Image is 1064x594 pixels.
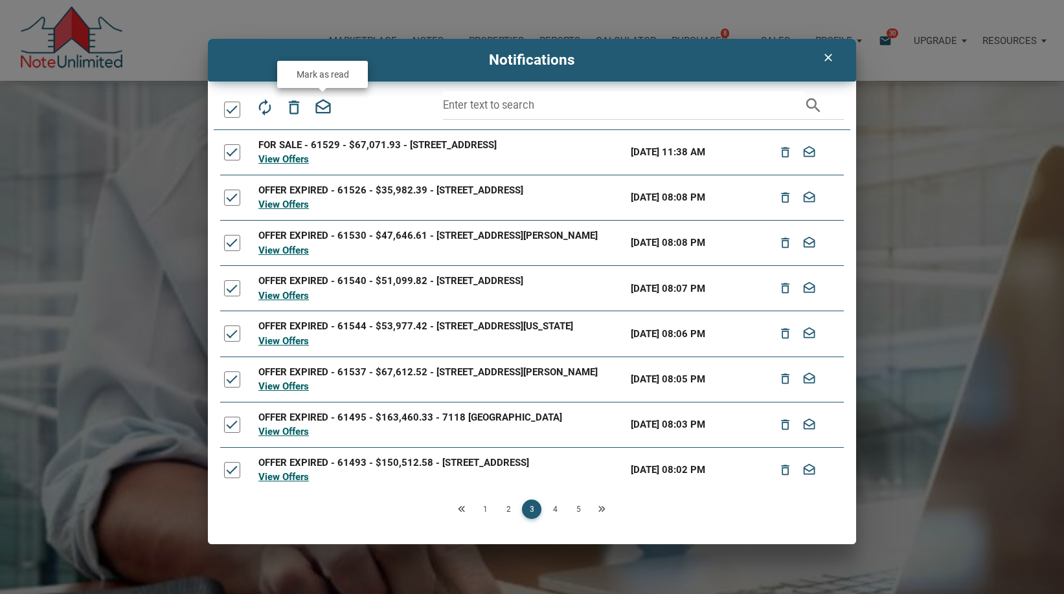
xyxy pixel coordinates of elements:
td: [DATE] 11:38 AM [627,130,751,175]
i: drafts [313,98,332,116]
td: [DATE] 08:08 PM [627,221,751,266]
button: delete_outline [773,276,798,301]
td: [DATE] 08:06 PM [627,311,751,357]
a: View Offers [258,471,309,483]
button: drafts [308,91,337,120]
div: OFFER EXPIRED - 61544 - $53,977.42 - [STREET_ADDRESS][US_STATE] [258,319,623,334]
button: delete_outline [279,91,308,120]
i: autorenew [255,98,273,116]
div: OFFER EXPIRED - 61526 - $35,982.39 - [STREET_ADDRESS] [258,183,623,198]
div: OFFER EXPIRED - 61530 - $47,646.61 - [STREET_ADDRESS][PERSON_NAME] [258,228,623,243]
a: View Offers [258,153,309,165]
a: View Offers [258,290,309,302]
a: 4 [545,500,565,519]
h4: Notifications [218,49,846,71]
button: delete_outline [773,231,798,256]
button: drafts [797,186,822,210]
i: delete_outline [778,140,793,164]
td: [DATE] 08:07 PM [627,266,751,311]
i: delete_outline [284,98,302,116]
i: delete_outline [778,413,793,436]
a: View Offers [258,380,309,392]
button: drafts [797,458,822,483]
i: delete_outline [778,186,793,209]
td: [DATE] 08:08 PM [627,175,751,220]
button: drafts [797,140,822,165]
a: Previous [452,500,471,519]
a: Next [592,500,611,519]
button: delete_outline [773,322,798,346]
a: 3 [522,500,541,519]
i: drafts [802,186,817,209]
a: 2 [499,500,518,519]
a: View Offers [258,426,309,437]
button: delete_outline [773,458,798,483]
a: 1 [475,500,495,519]
button: delete_outline [773,186,798,210]
button: drafts [797,322,822,346]
a: View Offers [258,199,309,210]
button: autorenew [250,91,279,120]
i: delete_outline [778,458,793,481]
div: OFFER EXPIRED - 61495 - $163,460.33 - 7118 [GEOGRAPHIC_DATA] [258,410,623,425]
a: 5 [569,500,588,519]
i: drafts [802,413,817,436]
i: drafts [802,140,817,164]
i: delete_outline [778,322,793,346]
div: OFFER EXPIRED - 61540 - $51,099.82 - [STREET_ADDRESS] [258,274,623,289]
i: clear [820,51,835,64]
button: drafts [797,413,822,437]
button: delete_outline [773,413,798,437]
td: [DATE] 08:03 PM [627,402,751,447]
i: delete_outline [778,368,793,391]
button: clear [811,45,844,70]
button: drafts [797,276,822,301]
div: OFFER EXPIRED - 61493 - $150,512.58 - [STREET_ADDRESS] [258,456,623,470]
i: drafts [802,277,817,300]
input: Enter text to search [443,91,804,120]
i: delete_outline [778,232,793,255]
i: search [804,91,823,120]
div: FOR SALE - 61529 - $67,071.93 - [STREET_ADDRESS] [258,138,623,153]
button: delete_outline [773,367,798,391]
td: [DATE] 08:05 PM [627,357,751,402]
button: drafts [797,231,822,256]
i: drafts [802,322,817,346]
i: delete_outline [778,277,793,300]
i: drafts [802,232,817,255]
button: drafts [797,367,822,391]
a: View Offers [258,245,309,256]
a: View Offers [258,335,309,347]
td: [DATE] 08:02 PM [627,447,751,492]
i: drafts [802,368,817,391]
button: delete_outline [773,140,798,165]
div: OFFER EXPIRED - 61537 - $67,612.52 - [STREET_ADDRESS][PERSON_NAME] [258,365,623,380]
i: drafts [802,458,817,481]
